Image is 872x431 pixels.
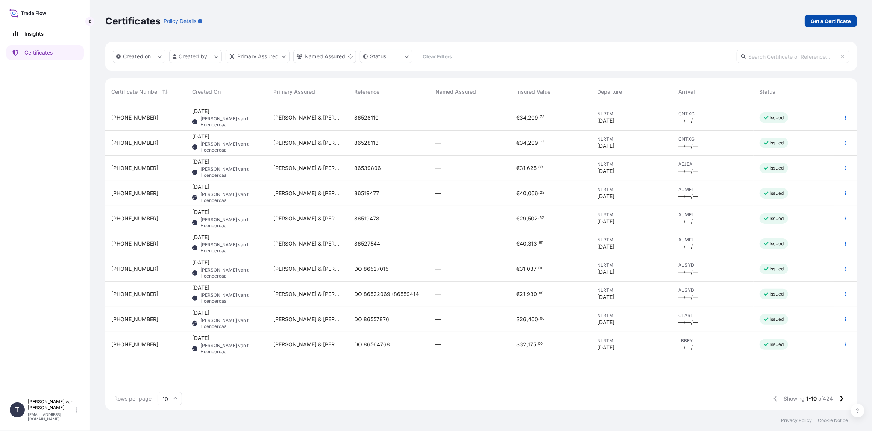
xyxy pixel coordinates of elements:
[527,165,537,171] span: 625
[678,88,695,96] span: Arrival
[528,342,536,347] span: 175
[200,116,261,128] span: [PERSON_NAME] van t Hoenderdaal
[200,292,261,304] span: [PERSON_NAME] van t Hoenderdaal
[538,116,540,118] span: .
[192,208,209,216] span: [DATE]
[111,190,158,197] span: [PHONE_NUMBER]
[435,139,441,147] span: —
[273,88,315,96] span: Primary Assured
[520,241,526,246] span: 40
[192,88,221,96] span: Created On
[538,166,543,169] span: 00
[354,316,389,323] span: DO 86557876
[370,53,386,60] p: Status
[192,259,209,266] span: [DATE]
[161,87,170,96] button: Sort
[192,309,209,317] span: [DATE]
[516,165,520,171] span: €
[273,190,342,197] span: [PERSON_NAME] & [PERSON_NAME] Netherlands B.V.
[539,292,543,295] span: 60
[192,234,209,241] span: [DATE]
[520,317,526,322] span: 26
[169,50,222,63] button: createdBy Filter options
[770,165,784,171] p: Issued
[598,117,615,124] span: [DATE]
[598,167,615,175] span: [DATE]
[273,164,342,172] span: [PERSON_NAME] & [PERSON_NAME] Netherlands B.V.
[516,216,520,221] span: €
[111,290,158,298] span: [PHONE_NUMBER]
[598,193,615,200] span: [DATE]
[200,141,261,153] span: [PERSON_NAME] van t Hoenderdaal
[24,49,53,56] p: Certificates
[164,17,196,25] p: Policy Details
[520,216,526,221] span: 29
[737,50,849,63] input: Search Certificate or Reference...
[354,164,381,172] span: 86539806
[678,111,747,117] span: CNTXG
[526,241,528,246] span: ,
[678,218,698,225] span: —/—/—
[678,268,698,276] span: —/—/—
[200,242,261,254] span: [PERSON_NAME] van t Hoenderdaal
[111,114,158,121] span: [PHONE_NUMBER]
[526,140,528,146] span: ,
[526,342,528,347] span: ,
[537,292,538,295] span: .
[435,316,441,323] span: —
[200,267,261,279] span: [PERSON_NAME] van t Hoenderdaal
[525,291,527,297] span: ,
[360,50,412,63] button: certificateStatus Filter options
[416,50,458,62] button: Clear Filters
[598,262,666,268] span: NLRTM
[293,50,356,63] button: cargoOwner Filter options
[520,291,525,297] span: 21
[191,194,199,201] span: TVTH
[273,290,342,298] span: [PERSON_NAME] & [PERSON_NAME] Netherlands B.V.
[598,136,666,142] span: NLRTM
[678,243,698,250] span: —/—/—
[105,15,161,27] p: Certificates
[24,30,44,38] p: Insights
[111,341,158,348] span: [PHONE_NUMBER]
[191,143,199,151] span: TVTH
[273,316,342,323] span: [PERSON_NAME] & [PERSON_NAME] Netherlands B.V.
[354,139,379,147] span: 86528113
[111,240,158,247] span: [PHONE_NUMBER]
[435,290,441,298] span: —
[273,341,342,348] span: [PERSON_NAME] & [PERSON_NAME] Netherlands B.V.
[770,190,784,196] p: Issued
[818,417,848,423] a: Cookie Notice
[305,53,345,60] p: Named Assured
[191,345,199,352] span: TVTH
[537,267,538,270] span: .
[538,191,540,194] span: .
[526,317,528,322] span: ,
[226,50,290,63] button: distributor Filter options
[678,212,747,218] span: AUMEL
[598,142,615,150] span: [DATE]
[200,191,261,203] span: [PERSON_NAME] van t Hoenderdaal
[781,417,812,423] a: Privacy Policy
[435,265,441,273] span: —
[770,215,784,222] p: Issued
[678,293,698,301] span: —/—/—
[539,242,543,244] span: 89
[6,45,84,60] a: Certificates
[354,341,390,348] span: DO 86564768
[520,342,526,347] span: 32
[598,111,666,117] span: NLRTM
[540,317,544,320] span: 00
[811,17,851,25] p: Get a Certificate
[191,168,199,176] span: TVTH
[423,53,452,60] p: Clear Filters
[678,262,747,268] span: AUSYD
[516,342,520,347] span: $
[525,266,527,272] span: ,
[760,88,776,96] span: Status
[435,341,441,348] span: —
[598,344,615,351] span: [DATE]
[179,53,208,60] p: Created by
[354,114,379,121] span: 86528110
[528,140,538,146] span: 209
